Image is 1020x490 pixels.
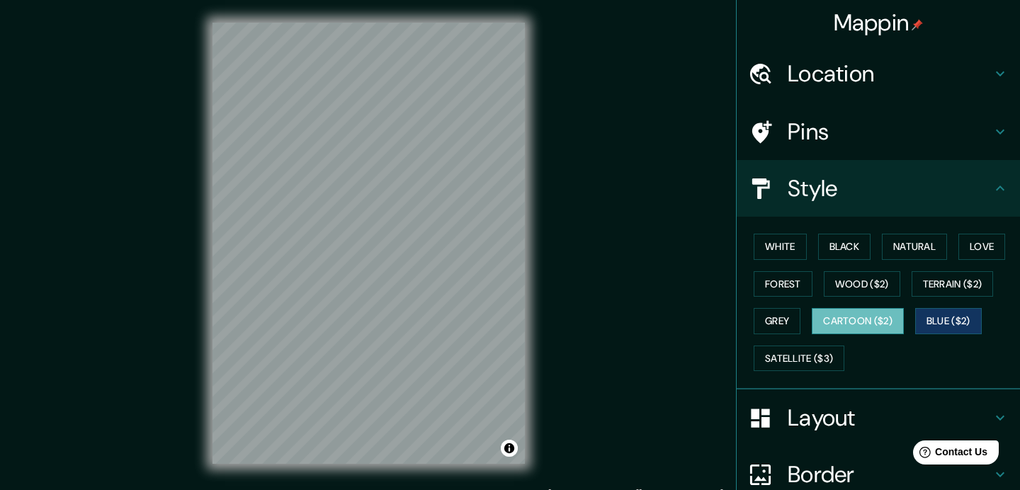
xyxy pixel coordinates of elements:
div: Style [737,160,1020,217]
h4: Border [788,460,992,489]
iframe: Help widget launcher [894,435,1004,474]
button: Love [958,234,1005,260]
canvas: Map [212,23,525,464]
h4: Pins [788,118,992,146]
button: Blue ($2) [915,308,982,334]
button: Cartoon ($2) [812,308,904,334]
button: Forest [754,271,812,297]
button: Toggle attribution [501,440,518,457]
button: Satellite ($3) [754,346,844,372]
button: White [754,234,807,260]
img: pin-icon.png [912,19,923,30]
h4: Location [788,59,992,88]
div: Pins [737,103,1020,160]
h4: Mappin [834,8,924,37]
button: Wood ($2) [824,271,900,297]
div: Layout [737,389,1020,446]
button: Black [818,234,871,260]
button: Natural [882,234,947,260]
h4: Style [788,174,992,203]
button: Terrain ($2) [912,271,994,297]
div: Location [737,45,1020,102]
h4: Layout [788,404,992,432]
button: Grey [754,308,800,334]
